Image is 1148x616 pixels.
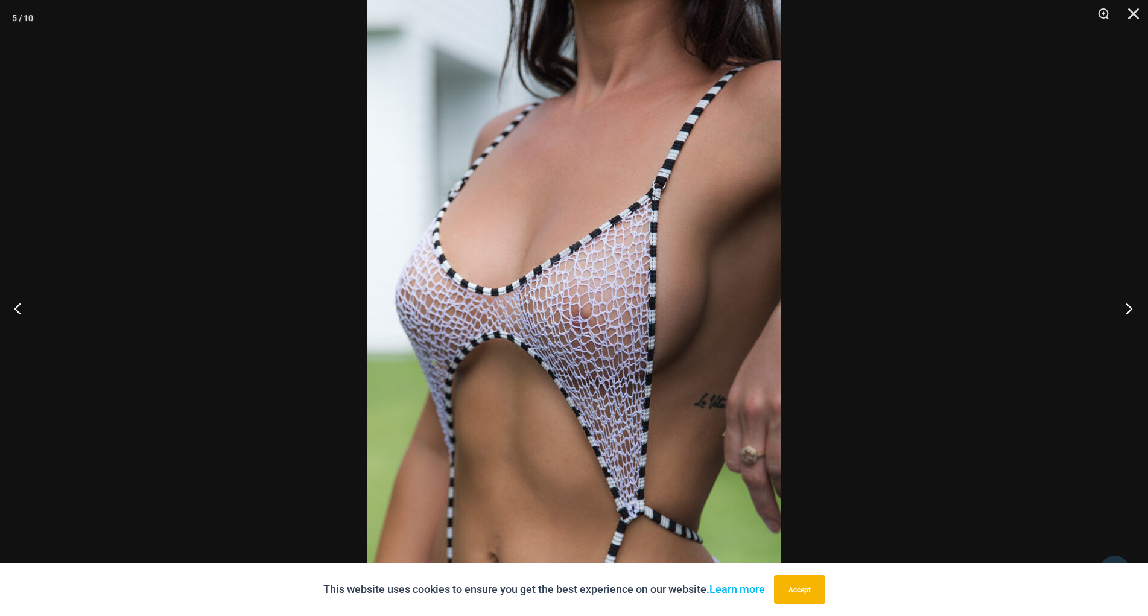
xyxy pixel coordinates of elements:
[12,9,33,27] div: 5 / 10
[323,580,765,599] p: This website uses cookies to ensure you get the best experience on our website.
[1103,278,1148,338] button: Next
[774,575,825,604] button: Accept
[709,583,765,595] a: Learn more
